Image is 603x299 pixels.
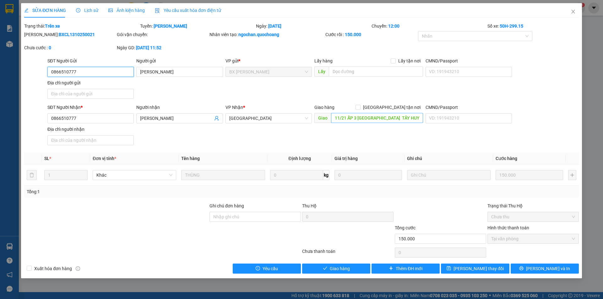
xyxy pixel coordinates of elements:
div: Địa chỉ người gửi [47,79,134,86]
button: plus [568,170,576,180]
div: CMND/Passport [426,57,512,64]
span: Xuất hóa đơn hàng [32,265,74,272]
b: Trên xe [45,24,60,29]
span: [PERSON_NAME] và In [526,265,570,272]
span: SỬA ĐƠN HÀNG [24,8,66,13]
b: BXCL1310250021 [59,32,95,37]
span: BX Cao Lãnh [229,67,308,77]
input: Dọc đường [331,113,423,123]
span: Lấy [314,67,329,77]
button: save[PERSON_NAME] thay đổi [441,264,509,274]
b: 0 [49,45,51,50]
div: VP gửi [225,57,312,64]
span: Lấy hàng [314,58,333,63]
button: printer[PERSON_NAME] và In [511,264,579,274]
span: Giao hàng [330,265,350,272]
div: SĐT Người Gửi [47,57,134,64]
input: Địa chỉ của người nhận [47,135,134,145]
b: [DATE] [268,24,281,29]
img: icon [155,8,160,13]
div: SĐT Người Nhận [47,104,134,111]
b: 50H-299.15 [500,24,523,29]
th: Ghi chú [405,152,493,165]
div: Chưa thanh toán [301,248,394,259]
span: Ảnh kiện hàng [108,8,145,13]
span: picture [108,8,113,13]
span: VP Nhận [225,105,243,110]
div: Người nhận [136,104,223,111]
span: Tổng cước [395,225,416,230]
span: Yêu cầu xuất hóa đơn điện tử [155,8,221,13]
span: edit [24,8,29,13]
span: plus [389,266,393,271]
b: 150.000 [345,32,361,37]
span: info-circle [76,266,80,271]
span: Yêu cầu [263,265,278,272]
button: Close [564,3,582,21]
span: Giá trị hàng [334,156,358,161]
span: Sài Gòn [229,114,308,123]
b: [PERSON_NAME] [154,24,187,29]
b: 12:00 [388,24,399,29]
div: [PERSON_NAME]: [24,31,116,38]
span: printer [519,266,524,271]
span: Thêm ĐH mới [396,265,422,272]
div: Ngày: [255,23,371,29]
div: Ngày GD: [117,44,208,51]
span: Tên hàng [181,156,200,161]
span: Khác [96,170,172,180]
div: Tuyến: [139,23,255,29]
span: [GEOGRAPHIC_DATA] tận nơi [361,104,423,111]
span: Định lượng [289,156,311,161]
span: kg [323,170,329,180]
div: Số xe: [487,23,579,29]
input: Dọc đường [329,67,423,77]
input: 0 [496,170,563,180]
div: Gói vận chuyển: [117,31,208,38]
button: delete [27,170,37,180]
span: [PERSON_NAME] thay đổi [454,265,504,272]
span: Lịch sử [76,8,98,13]
div: Địa chỉ người nhận [47,126,134,133]
span: close [571,9,576,14]
span: Thu Hộ [302,203,317,208]
span: Đơn vị tính [93,156,116,161]
span: Tại văn phòng [491,234,575,243]
span: Giao [314,113,331,123]
span: Chưa thu [491,212,575,222]
b: [DATE] 11:52 [136,45,161,50]
div: Chưa cước : [24,44,116,51]
span: SL [44,156,49,161]
span: check [323,266,327,271]
input: VD: Bàn, Ghế [181,170,265,180]
b: ngochan.quochoang [238,32,279,37]
span: clock-circle [76,8,80,13]
div: Người gửi [136,57,223,64]
span: exclamation-circle [256,266,260,271]
input: Ghi chú đơn hàng [209,212,301,222]
label: Ghi chú đơn hàng [209,203,244,208]
input: Ghi Chú [407,170,491,180]
span: user-add [214,116,219,121]
input: 0 [334,170,402,180]
div: Trạng thái Thu Hộ [487,202,579,209]
div: CMND/Passport [426,104,512,111]
div: Trạng thái: [24,23,139,29]
span: Cước hàng [496,156,517,161]
span: Giao hàng [314,105,334,110]
span: save [447,266,451,271]
div: Chuyến: [371,23,487,29]
span: Lấy tận nơi [396,57,423,64]
button: exclamation-circleYêu cầu [233,264,301,274]
input: Địa chỉ của người gửi [47,89,134,99]
div: Nhân viên tạo: [209,31,324,38]
label: Hình thức thanh toán [487,225,529,230]
div: Tổng: 1 [27,188,233,195]
button: checkGiao hàng [302,264,370,274]
div: Cước rồi : [325,31,417,38]
button: plusThêm ĐH mới [372,264,440,274]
